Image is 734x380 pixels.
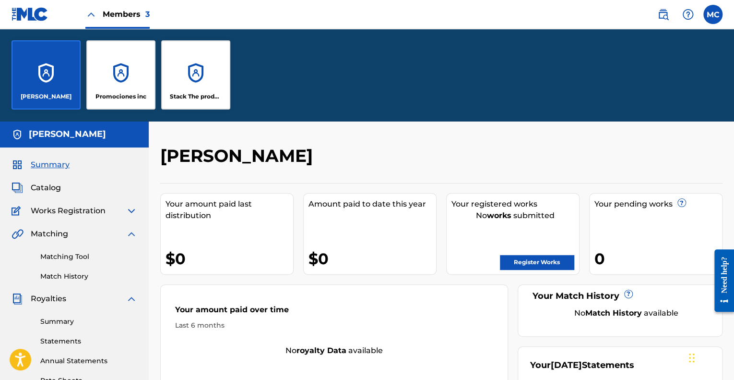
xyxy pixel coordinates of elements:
img: expand [126,293,137,305]
a: Annual Statements [40,356,137,366]
a: Matching Tool [40,252,137,262]
div: Your amount paid over time [175,304,493,320]
a: Register Works [500,255,574,270]
strong: works [487,211,511,220]
p: Promociones inc [95,92,146,101]
a: Accounts[PERSON_NAME] [12,40,81,110]
div: Your registered works [451,198,579,210]
span: Catalog [31,182,61,194]
div: 0 [594,248,722,270]
div: Your pending works [594,198,722,210]
a: Public Search [653,5,673,24]
a: AccountsPromociones inc [86,40,155,110]
h2: [PERSON_NAME] [160,145,318,167]
img: Summary [12,159,23,171]
p: Moises Cepeda [21,92,71,101]
p: Stack The producer [170,92,222,101]
img: expand [126,205,137,217]
img: Close [85,9,97,20]
div: Your amount paid last distribution [166,198,293,221]
div: Your Statements [530,359,634,372]
img: search [657,9,669,20]
span: Matching [31,228,68,240]
img: Works Registration [12,205,24,217]
div: $0 [166,248,293,270]
a: SummarySummary [12,159,70,171]
span: Works Registration [31,205,106,217]
a: AccountsStack The producer [161,40,230,110]
a: CatalogCatalog [12,182,61,194]
iframe: Resource Center [707,242,734,319]
img: Matching [12,228,24,240]
span: Royalties [31,293,66,305]
iframe: Chat Widget [686,334,734,380]
span: 3 [145,10,150,19]
div: $0 [308,248,436,270]
span: Members [103,9,150,20]
span: ? [625,290,632,298]
div: User Menu [703,5,722,24]
strong: royalty data [296,346,346,355]
div: Drag [689,343,695,372]
div: Last 6 months [175,320,493,331]
div: No submitted [451,210,579,221]
img: Royalties [12,293,23,305]
a: Summary [40,317,137,327]
a: Statements [40,336,137,346]
h5: Moises Cepeda [29,129,106,140]
span: ? [678,199,686,207]
img: Accounts [12,129,23,140]
a: Match History [40,271,137,282]
span: Summary [31,159,70,171]
img: expand [126,228,137,240]
strong: Match History [585,308,642,318]
div: Amount paid to date this year [308,198,436,210]
img: MLC Logo [12,7,48,21]
img: Catalog [12,182,23,194]
div: No available [161,345,508,356]
div: Your Match History [530,290,710,303]
div: Help [678,5,698,24]
div: No available [542,307,710,319]
span: [DATE] [551,360,582,370]
img: help [682,9,694,20]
